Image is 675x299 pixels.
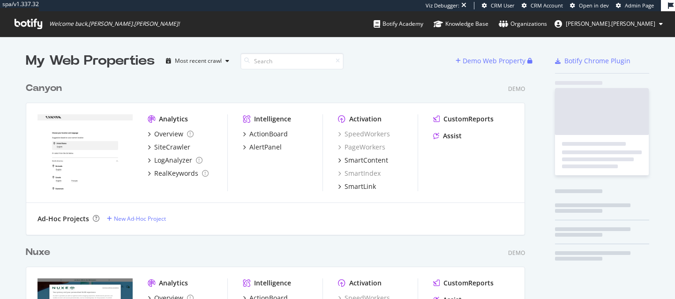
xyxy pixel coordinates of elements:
[499,11,547,37] a: Organizations
[338,129,390,139] a: SpeedWorkers
[154,169,198,178] div: RealKeywords
[159,278,188,288] div: Analytics
[566,20,655,28] span: charles.lemaire
[433,278,494,288] a: CustomReports
[240,53,344,69] input: Search
[338,142,385,152] a: PageWorkers
[154,156,192,165] div: LogAnalyzer
[349,278,382,288] div: Activation
[148,169,209,178] a: RealKeywords
[26,246,50,259] div: Nuxe
[570,2,609,9] a: Open in dev
[434,19,488,29] div: Knowledge Base
[148,129,194,139] a: Overview
[616,2,654,9] a: Admin Page
[148,142,190,152] a: SiteCrawler
[564,56,630,66] div: Botify Chrome Plugin
[456,57,527,65] a: Demo Web Property
[463,56,525,66] div: Demo Web Property
[37,214,89,224] div: Ad-Hoc Projects
[26,82,66,95] a: Canyon
[434,11,488,37] a: Knowledge Base
[374,11,423,37] a: Botify Academy
[114,215,166,223] div: New Ad-Hoc Project
[433,114,494,124] a: CustomReports
[154,129,183,139] div: Overview
[249,129,288,139] div: ActionBoard
[349,114,382,124] div: Activation
[249,142,282,152] div: AlertPanel
[499,19,547,29] div: Organizations
[243,129,288,139] a: ActionBoard
[443,114,494,124] div: CustomReports
[26,246,54,259] a: Nuxe
[491,2,515,9] span: CRM User
[531,2,563,9] span: CRM Account
[175,58,222,64] div: Most recent crawl
[345,156,388,165] div: SmartContent
[482,2,515,9] a: CRM User
[338,169,381,178] a: SmartIndex
[625,2,654,9] span: Admin Page
[26,52,155,70] div: My Web Properties
[254,114,291,124] div: Intelligence
[154,142,190,152] div: SiteCrawler
[508,249,525,257] div: Demo
[49,20,180,28] span: Welcome back, [PERSON_NAME].[PERSON_NAME] !
[443,131,462,141] div: Assist
[547,16,670,31] button: [PERSON_NAME].[PERSON_NAME]
[579,2,609,9] span: Open in dev
[522,2,563,9] a: CRM Account
[159,114,188,124] div: Analytics
[254,278,291,288] div: Intelligence
[107,215,166,223] a: New Ad-Hoc Project
[433,131,462,141] a: Assist
[374,19,423,29] div: Botify Academy
[443,278,494,288] div: CustomReports
[508,85,525,93] div: Demo
[37,114,133,190] img: Canyon
[243,142,282,152] a: AlertPanel
[456,53,527,68] button: Demo Web Property
[148,156,202,165] a: LogAnalyzer
[345,182,376,191] div: SmartLink
[338,156,388,165] a: SmartContent
[426,2,459,9] div: Viz Debugger:
[26,82,62,95] div: Canyon
[555,56,630,66] a: Botify Chrome Plugin
[338,182,376,191] a: SmartLink
[162,53,233,68] button: Most recent crawl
